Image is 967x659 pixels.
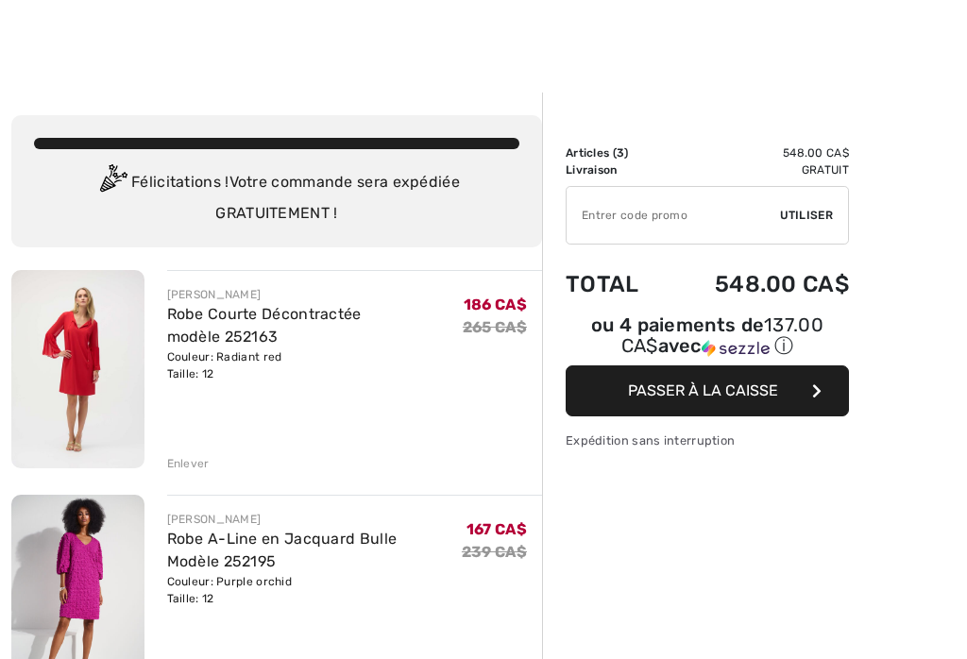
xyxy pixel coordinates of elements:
[566,431,849,449] div: Expédition sans interruption
[462,543,527,561] s: 239 CA$
[167,348,463,382] div: Couleur: Radiant red Taille: 12
[566,252,666,316] td: Total
[566,316,849,365] div: ou 4 paiements de137.00 CA$avecSezzle Cliquez pour en savoir plus sur Sezzle
[567,187,780,244] input: Code promo
[34,164,519,225] div: Félicitations ! Votre commande sera expédiée GRATUITEMENT !
[464,296,527,313] span: 186 CA$
[780,207,833,224] span: Utiliser
[167,511,462,528] div: [PERSON_NAME]
[93,164,131,202] img: Congratulation2.svg
[628,381,778,399] span: Passer à la caisse
[566,161,666,178] td: Livraison
[167,305,362,346] a: Robe Courte Décontractée modèle 252163
[621,313,823,357] span: 137.00 CA$
[702,340,770,357] img: Sezzle
[566,316,849,359] div: ou 4 paiements de avec
[666,144,849,161] td: 548.00 CA$
[167,573,462,607] div: Couleur: Purple orchid Taille: 12
[463,318,527,336] s: 265 CA$
[566,365,849,416] button: Passer à la caisse
[666,252,849,316] td: 548.00 CA$
[167,455,210,472] div: Enlever
[617,146,624,160] span: 3
[467,520,527,538] span: 167 CA$
[167,286,463,303] div: [PERSON_NAME]
[666,161,849,178] td: Gratuit
[566,144,666,161] td: Articles ( )
[167,530,398,570] a: Robe A-Line en Jacquard Bulle Modèle 252195
[11,270,144,468] img: Robe Courte Décontractée modèle 252163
